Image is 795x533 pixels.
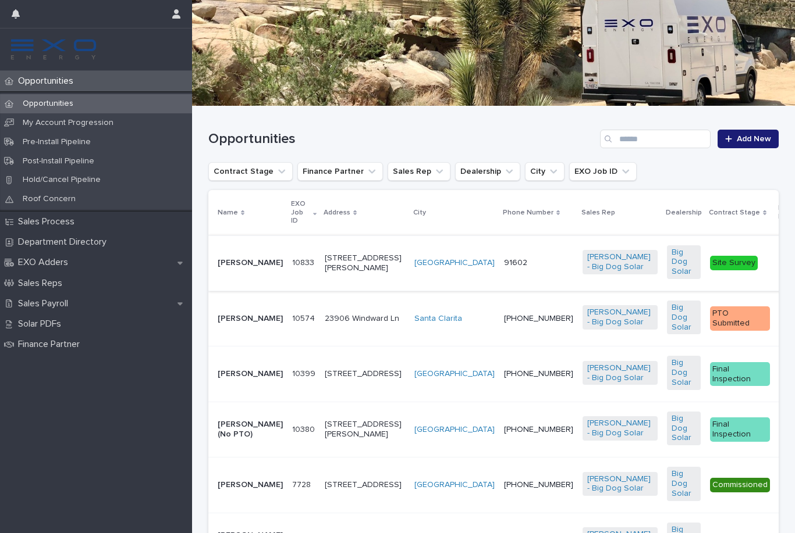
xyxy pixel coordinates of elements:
[208,131,595,148] h1: Opportunities
[325,480,405,490] p: [STREET_ADDRESS]
[325,369,405,379] p: [STREET_ADDRESS]
[13,175,110,185] p: Hold/Cancel Pipeline
[13,298,77,309] p: Sales Payroll
[504,259,527,267] a: 91602
[291,198,310,227] p: EXO Job ID
[666,206,702,219] p: Dealership
[218,206,238,219] p: Name
[9,38,98,61] img: FKS5r6ZBThi8E5hshIGi
[672,303,696,332] a: Big Dog Solar
[13,339,89,350] p: Finance Partner
[414,369,495,379] a: [GEOGRAPHIC_DATA]
[587,474,653,494] a: [PERSON_NAME] - Big Dog Solar
[504,314,573,323] a: [PHONE_NUMBER]
[672,414,696,443] a: Big Dog Solar
[504,425,573,434] a: [PHONE_NUMBER]
[600,130,711,148] input: Search
[587,418,653,438] a: [PERSON_NAME] - Big Dog Solar
[710,478,770,492] div: Commissioned
[325,420,405,439] p: [STREET_ADDRESS][PERSON_NAME]
[587,363,653,383] a: [PERSON_NAME] - Big Dog Solar
[325,253,405,273] p: [STREET_ADDRESS][PERSON_NAME]
[218,420,283,439] p: [PERSON_NAME] (No PTO)
[709,206,760,219] p: Contract Stage
[710,256,758,270] div: Site Survey
[672,358,696,387] a: Big Dog Solar
[672,469,696,498] a: Big Dog Solar
[718,130,779,148] a: Add New
[292,256,317,268] p: 10833
[587,307,653,327] a: [PERSON_NAME] - Big Dog Solar
[13,278,72,289] p: Sales Reps
[13,194,85,204] p: Roof Concern
[13,216,84,227] p: Sales Process
[13,237,116,248] p: Department Directory
[218,480,283,490] p: [PERSON_NAME]
[455,162,520,181] button: Dealership
[414,480,495,490] a: [GEOGRAPHIC_DATA]
[218,314,283,324] p: [PERSON_NAME]
[504,481,573,489] a: [PHONE_NUMBER]
[325,314,405,324] p: 23906 Windward Ln
[672,248,696,277] a: Big Dog Solar
[414,425,495,435] a: [GEOGRAPHIC_DATA]
[208,162,293,181] button: Contract Stage
[292,423,317,435] p: 10380
[503,206,553,219] p: Phone Number
[581,206,615,219] p: Sales Rep
[525,162,565,181] button: City
[218,258,283,268] p: [PERSON_NAME]
[324,206,350,219] p: Address
[737,135,771,143] span: Add New
[569,162,637,181] button: EXO Job ID
[587,252,653,272] a: [PERSON_NAME] - Big Dog Solar
[13,99,83,109] p: Opportunities
[13,137,100,147] p: Pre-Install Pipeline
[292,312,317,324] p: 10574
[218,369,283,379] p: [PERSON_NAME]
[413,206,426,219] p: City
[710,417,770,442] div: Final Inspection
[710,306,770,331] div: PTO Submitted
[414,314,462,324] a: Santa Clarita
[292,367,318,379] p: 10399
[13,76,83,87] p: Opportunities
[13,118,123,128] p: My Account Progression
[504,370,573,378] a: [PHONE_NUMBER]
[292,478,313,490] p: 7728
[297,162,383,181] button: Finance Partner
[388,162,450,181] button: Sales Rep
[710,362,770,387] div: Final Inspection
[13,156,104,166] p: Post-Install Pipeline
[414,258,495,268] a: [GEOGRAPHIC_DATA]
[13,319,70,330] p: Solar PDFs
[13,257,77,268] p: EXO Adders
